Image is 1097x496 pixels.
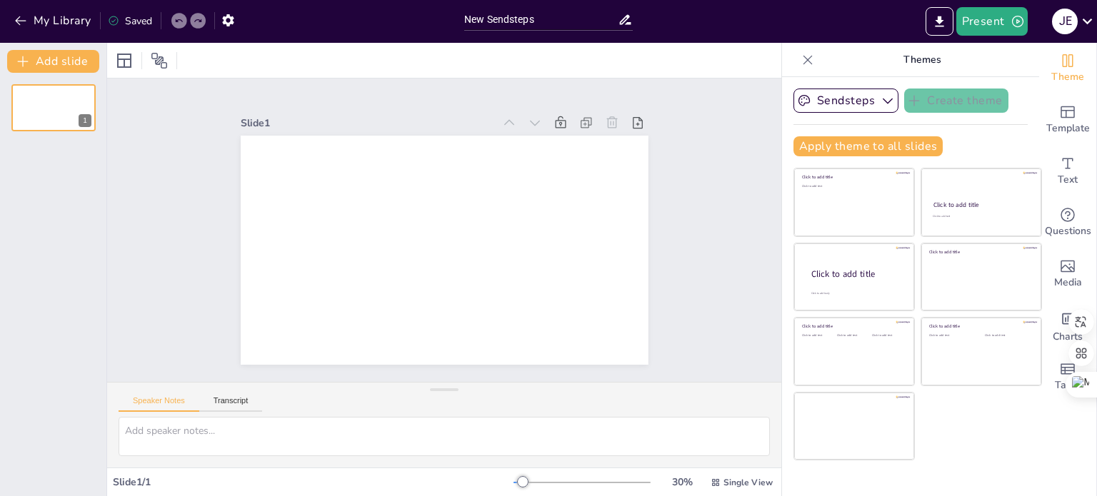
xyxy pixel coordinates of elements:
div: Slide 1 [241,116,494,130]
div: Get real-time input from your audience [1039,197,1096,248]
div: Add ready made slides [1039,94,1096,146]
div: Click to add title [929,249,1031,255]
span: Template [1046,121,1090,136]
button: Apply theme to all slides [793,136,943,156]
span: Text [1058,172,1078,188]
div: Click to add title [929,323,1031,329]
div: Click to add body [811,291,901,295]
div: Click to add text [802,334,834,338]
span: Media [1054,275,1082,290]
span: Table [1055,378,1081,393]
button: Speaker Notes [119,396,199,412]
button: Create theme [904,88,1008,113]
div: Add charts and graphs [1039,300,1096,351]
div: 1 [79,114,91,127]
button: Export to PowerPoint [926,7,953,36]
button: J E [1052,7,1078,36]
div: Click to add text [933,215,1028,218]
button: Transcript [199,396,263,412]
div: Add text boxes [1039,146,1096,197]
div: Click to add title [802,174,904,180]
p: Themes [819,43,1025,77]
div: Click to add text [837,334,869,338]
div: Layout [113,49,136,72]
div: Saved [108,14,152,28]
button: Add slide [7,50,99,73]
div: Click to add text [872,334,904,338]
div: Click to add text [929,334,974,338]
div: 1 [11,84,96,131]
div: Click to add title [811,268,903,280]
div: Slide 1 / 1 [113,475,514,489]
div: Add a table [1039,351,1096,403]
button: My Library [11,9,97,32]
button: Present [956,7,1028,36]
span: Single View [723,477,773,488]
span: Charts [1053,329,1083,345]
div: 30 % [665,475,699,489]
span: Questions [1045,223,1091,239]
div: Change the overall theme [1039,43,1096,94]
div: Click to add title [802,323,904,329]
button: Sendsteps [793,88,898,113]
input: Insert title [464,9,618,30]
div: Click to add text [802,185,904,188]
div: Click to add text [985,334,1030,338]
div: J E [1052,9,1078,34]
span: Position [151,52,168,69]
div: Add images, graphics, shapes or video [1039,248,1096,300]
span: Theme [1051,69,1084,85]
div: Click to add title [933,201,1028,209]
